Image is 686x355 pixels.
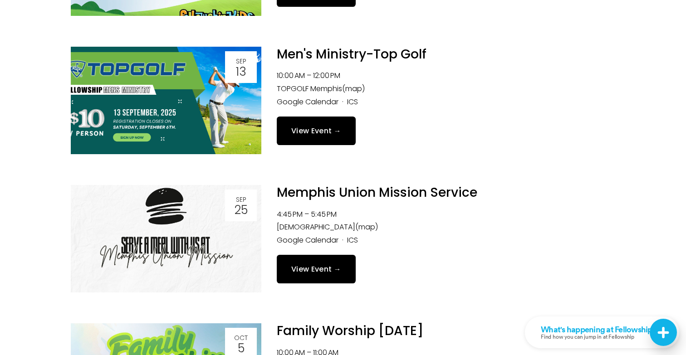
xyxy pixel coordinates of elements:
a: Google Calendar [277,97,338,107]
time: 12:00 PM [313,70,340,81]
a: (map) [355,222,378,232]
time: 10:00 AM [277,70,305,81]
a: View Event → [277,117,356,145]
a: Memphis Union Mission Service [277,184,477,201]
div: Oct [228,335,254,341]
a: Men's Ministry-Top Golf [277,45,426,63]
li: TOPGOLF Memphis [277,83,615,96]
img: Men's Ministry-Top Golf [71,47,261,154]
time: 4:45 PM [277,209,303,219]
div: 13 [228,66,254,78]
a: View Event → [277,255,356,283]
li: [DEMOGRAPHIC_DATA] [277,221,615,234]
a: (map) [342,83,365,94]
time: 5:45 PM [311,209,337,219]
div: What's happening at Fellowship... [16,9,134,17]
img: Memphis Union Mission Service [71,185,261,292]
div: 25 [228,204,254,216]
a: ICS [347,97,358,107]
a: ICS [347,235,358,245]
a: Family Worship [DATE] [277,322,423,340]
a: Google Calendar [277,235,338,245]
p: Find how you can jump in at Fellowship [16,18,134,23]
div: 5 [228,342,254,354]
div: Sep [228,58,254,64]
div: Sep [228,196,254,203]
